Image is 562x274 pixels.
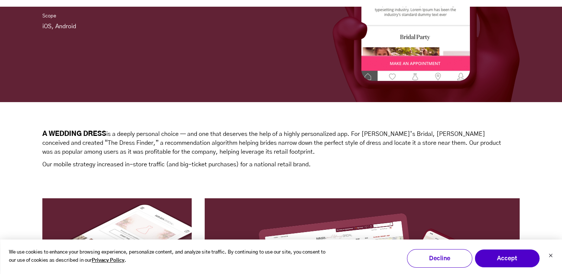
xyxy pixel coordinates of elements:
[42,12,56,20] span: Scope
[42,131,106,137] span: A WEDDING DRESS
[42,12,329,48] div: iOS, Android
[9,248,328,265] p: We use cookies to enhance your browsing experience, personalize content, and analyze site traffic...
[92,257,124,265] a: Privacy Policy
[407,249,472,268] button: Decline
[548,252,553,260] button: Dismiss cookie banner
[42,130,507,156] p: is a deeply personal choice — and one that deserves the help of a highly personalized app. For [P...
[474,249,540,268] button: Accept
[42,161,311,169] p: Our mobile strategy increased in-store traffic (and big-ticket purchases) for a national retail b...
